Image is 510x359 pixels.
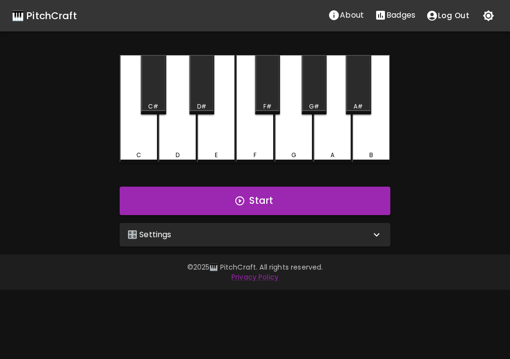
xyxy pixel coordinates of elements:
[254,151,256,160] div: F
[331,151,334,160] div: A
[197,102,206,111] div: D#
[291,151,296,160] div: G
[263,102,272,111] div: F#
[12,8,77,24] a: 🎹 PitchCraft
[120,223,390,247] div: 🎛️ Settings
[323,5,369,25] button: About
[120,187,390,215] button: Start
[369,5,421,26] a: Stats
[231,272,279,282] a: Privacy Policy
[421,5,475,26] button: account of current user
[369,5,421,25] button: Stats
[148,102,158,111] div: C#
[136,151,141,160] div: C
[386,9,415,21] p: Badges
[215,151,218,160] div: E
[354,102,363,111] div: A#
[309,102,319,111] div: G#
[127,229,172,241] p: 🎛️ Settings
[12,262,498,272] p: © 2025 🎹 PitchCraft. All rights reserved.
[323,5,369,26] a: About
[176,151,179,160] div: D
[369,151,373,160] div: B
[340,9,364,21] p: About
